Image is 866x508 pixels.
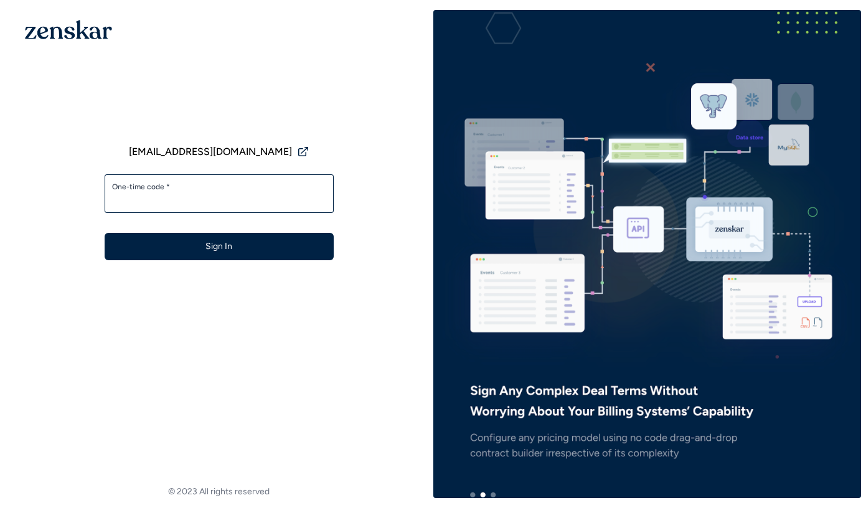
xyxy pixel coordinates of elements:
span: [EMAIL_ADDRESS][DOMAIN_NAME] [129,144,292,159]
footer: © 2023 All rights reserved [5,486,433,498]
button: Sign In [105,233,334,260]
img: 1OGAJ2xQqyY4LXKgY66KYq0eOWRCkrZdAb3gUhuVAqdWPZE9SRJmCz+oDMSn4zDLXe31Ii730ItAGKgCKgCCgCikA4Av8PJUP... [25,20,112,39]
label: One-time code * [112,182,326,192]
